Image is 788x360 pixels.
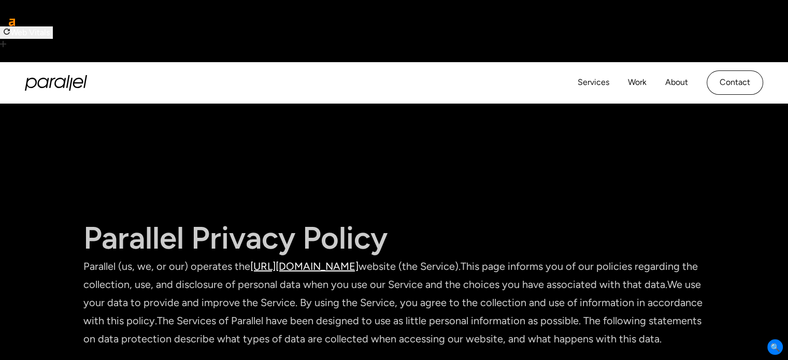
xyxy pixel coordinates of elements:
[578,75,609,90] a: Services
[665,75,688,90] a: About
[628,75,647,90] a: Work
[250,260,359,272] a: [URL][DOMAIN_NAME]
[767,339,783,355] span: 🔍
[83,219,705,257] h1: Parallel Privacy Policy
[10,27,50,37] span: Web Vitals
[83,257,705,348] p: Parallel (us, we, or our) operates the website (the Service).This page informs you of our policie...
[707,70,763,95] a: Contact
[25,75,87,91] a: home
